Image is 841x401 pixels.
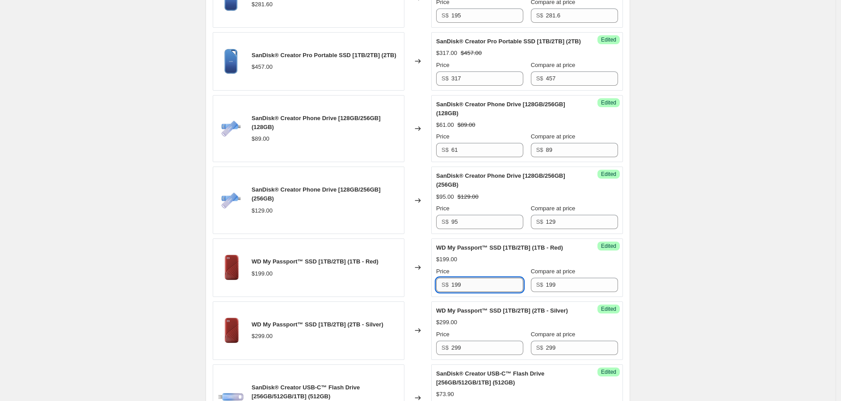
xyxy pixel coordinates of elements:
span: Edited [601,36,616,43]
strike: $89.00 [458,121,475,129]
span: Compare at price [531,268,576,275]
span: Price [436,268,450,275]
strike: $457.00 [461,49,482,58]
span: WD My Passport™ SSD [1TB/2TB] (2TB - Silver) [252,321,383,328]
span: SanDisk® Creator Phone Drive [128GB/256GB] (256GB) [436,172,565,188]
img: CreatorProPortableSSD_80x.png [218,48,244,75]
span: Price [436,205,450,212]
span: S$ [442,146,449,153]
span: Edited [601,368,616,376]
span: S$ [442,344,449,351]
div: $95.00 [436,192,454,201]
div: $129.00 [252,206,273,215]
span: S$ [536,218,543,225]
span: SanDisk® Creator Phone Drive [128GB/256GB] (128GB) [436,101,565,117]
span: S$ [536,344,543,351]
span: S$ [536,281,543,288]
img: MyPassportSSD_Red_front_80x.png [218,317,244,344]
span: Edited [601,305,616,313]
span: Compare at price [531,62,576,68]
span: S$ [536,12,543,19]
span: WD My Passport™ SSD [1TB/2TB] (2TB - Silver) [436,307,568,314]
span: Edited [601,171,616,178]
img: creator-phone-drive-front.png.wdthumb.1280.1280-ezgif.com-webp-to-png-converter_80x.png [218,187,244,214]
div: $199.00 [252,269,273,278]
span: SanDisk® Creator USB-C™ Flash Drive [256GB/512GB/1TB] (512GB) [436,370,544,386]
span: Edited [601,242,616,250]
span: SanDisk® Creator Pro Portable SSD [1TB/2TB] (2TB) [252,52,396,58]
div: $299.00 [436,318,457,327]
strike: $129.00 [458,192,479,201]
span: Edited [601,99,616,106]
span: S$ [442,75,449,82]
img: MyPassportSSD_Red_front_80x.png [218,254,244,281]
span: S$ [536,75,543,82]
div: $199.00 [436,255,457,264]
span: Compare at price [531,205,576,212]
span: SanDisk® Creator Pro Portable SSD [1TB/2TB] (2TB) [436,38,581,45]
div: $73.90 [436,390,454,399]
span: Compare at price [531,331,576,338]
span: S$ [536,146,543,153]
div: $299.00 [252,332,273,341]
span: Price [436,133,450,140]
span: SanDisk® Creator USB-C™ Flash Drive [256GB/512GB/1TB] (512GB) [252,384,360,400]
span: S$ [442,12,449,19]
span: S$ [442,218,449,225]
span: Price [436,331,450,338]
img: creator-phone-drive-front.png.wdthumb.1280.1280-ezgif.com-webp-to-png-converter_80x.png [218,115,244,142]
div: $457.00 [252,63,273,71]
span: SanDisk® Creator Phone Drive [128GB/256GB] (128GB) [252,115,380,130]
div: $89.00 [252,134,269,143]
div: $317.00 [436,49,457,58]
div: $61.00 [436,121,454,129]
span: WD My Passport™ SSD [1TB/2TB] (1TB - Red) [252,258,378,265]
span: SanDisk® Creator Phone Drive [128GB/256GB] (256GB) [252,186,380,202]
span: Compare at price [531,133,576,140]
span: WD My Passport™ SSD [1TB/2TB] (1TB - Red) [436,244,563,251]
span: S$ [442,281,449,288]
span: Price [436,62,450,68]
